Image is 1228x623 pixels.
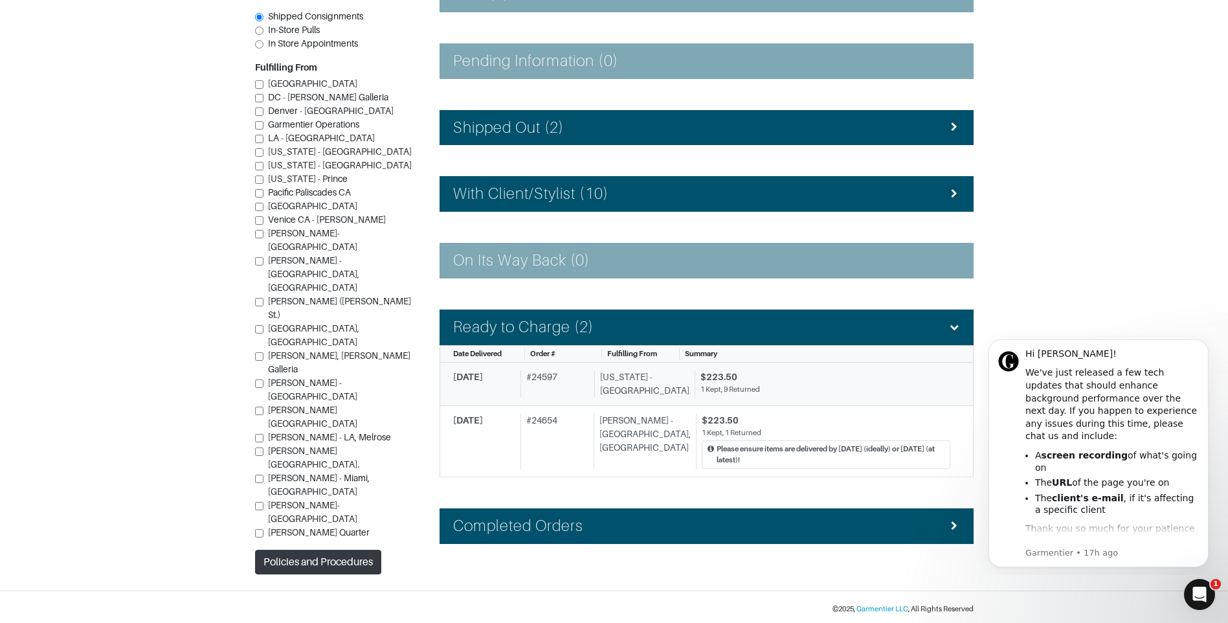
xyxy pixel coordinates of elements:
input: [US_STATE] - Prince [255,176,263,185]
span: [PERSON_NAME] Quarter [268,528,370,538]
span: Fulfilling From [607,350,657,357]
span: [PERSON_NAME], [PERSON_NAME] Galleria [268,351,410,375]
div: # 24597 [520,370,589,398]
span: In Store Appointments [268,39,358,49]
div: # 24654 [520,414,588,469]
input: [PERSON_NAME] - LA, Melrose [255,435,263,443]
input: [PERSON_NAME] Quarter [255,530,263,538]
input: [PERSON_NAME] - [GEOGRAPHIC_DATA] [255,380,263,389]
span: [PERSON_NAME]-[GEOGRAPHIC_DATA] [268,229,357,253]
span: [PERSON_NAME] - Miami, [GEOGRAPHIC_DATA] [268,473,370,497]
div: 1 Kept, 9 Returned [700,384,950,395]
h4: With Client/Stylist (10) [453,185,608,203]
h4: Ready to Charge (2) [453,318,594,337]
span: [PERSON_NAME] ([PERSON_NAME] St.) [268,297,411,321]
span: [US_STATE] - Prince [268,174,348,185]
span: [PERSON_NAME] - LA, Melrose [268,433,391,443]
span: [PERSON_NAME][GEOGRAPHIC_DATA] [268,405,357,429]
input: Pacific Paliscades CA [255,190,263,198]
label: Fulfilling From [255,62,317,75]
span: In-Store Pulls [268,25,320,36]
div: 1 Kept, 1 Returned [702,427,950,438]
span: [GEOGRAPHIC_DATA] [268,79,357,89]
input: [PERSON_NAME] ([PERSON_NAME] St.) [255,299,263,307]
span: Denver - [GEOGRAPHIC_DATA] [268,106,394,117]
span: Shipped Consignments [268,12,363,22]
button: Policies and Procedures [255,550,381,575]
div: [PERSON_NAME] - [GEOGRAPHIC_DATA], [GEOGRAPHIC_DATA] [594,414,691,469]
input: [PERSON_NAME], [PERSON_NAME] Galleria [255,353,263,361]
input: Shipped Consignments [255,14,263,22]
input: In Store Appointments [255,41,263,49]
span: Venice CA - [PERSON_NAME] [268,215,386,225]
span: [PERSON_NAME] - [GEOGRAPHIC_DATA], [GEOGRAPHIC_DATA] [268,256,359,293]
input: Venice CA - [PERSON_NAME] [255,217,263,225]
span: [US_STATE] - [GEOGRAPHIC_DATA] [268,161,412,171]
input: [PERSON_NAME]-[GEOGRAPHIC_DATA] [255,231,263,239]
span: [GEOGRAPHIC_DATA] [268,201,357,212]
input: In-Store Pulls [255,27,263,36]
input: [PERSON_NAME] - [GEOGRAPHIC_DATA], [GEOGRAPHIC_DATA] [255,258,263,266]
span: [DATE] [453,415,483,425]
input: [GEOGRAPHIC_DATA] [255,203,263,212]
div: Please ensure items are delivered by [DATE] (ideally) or [DATE] (at latest)! [717,444,944,466]
input: [GEOGRAPHIC_DATA] [255,81,263,89]
span: [PERSON_NAME][GEOGRAPHIC_DATA]. [268,446,359,470]
span: [DATE] [453,372,483,382]
span: [US_STATE] - [GEOGRAPHIC_DATA] [268,147,412,157]
span: [GEOGRAPHIC_DATA], [GEOGRAPHIC_DATA] [268,324,359,348]
h4: Pending Information (0) [453,52,618,71]
span: LA - [GEOGRAPHIC_DATA] [268,133,375,144]
input: LA - [GEOGRAPHIC_DATA] [255,135,263,144]
h4: Shipped Out (2) [453,119,564,137]
input: Garmentier Operations [255,122,263,130]
input: [PERSON_NAME][GEOGRAPHIC_DATA] [255,407,263,416]
h4: Completed Orders [453,517,584,536]
input: [GEOGRAPHIC_DATA], [GEOGRAPHIC_DATA] [255,326,263,334]
a: Garmentier LLC [856,605,908,613]
input: DC - [PERSON_NAME] Galleria [255,95,263,103]
span: Pacific Paliscades CA [268,188,351,198]
span: Order # [530,350,555,357]
span: [PERSON_NAME]- [GEOGRAPHIC_DATA] [268,501,357,525]
iframe: Intercom live chat [1184,579,1215,610]
div: [US_STATE] - [GEOGRAPHIC_DATA] [594,370,689,398]
input: [PERSON_NAME] - Miami, [GEOGRAPHIC_DATA] [255,475,263,484]
span: Garmentier Operations [268,120,359,130]
iframe: Intercom notifications message [969,328,1228,575]
span: 1 [1211,579,1221,589]
input: Denver - [GEOGRAPHIC_DATA] [255,108,263,117]
div: $223.50 [702,414,950,427]
input: [PERSON_NAME][GEOGRAPHIC_DATA]. [255,448,263,457]
span: Date Delivered [453,350,502,357]
div: $223.50 [700,370,950,384]
span: [PERSON_NAME] - [GEOGRAPHIC_DATA] [268,378,357,402]
small: © 2025 , , All Rights Reserved [832,605,974,613]
span: DC - [PERSON_NAME] Galleria [268,93,388,103]
span: Summary [685,350,717,357]
input: [US_STATE] - [GEOGRAPHIC_DATA] [255,149,263,157]
h4: On Its Way Back (0) [453,251,590,270]
input: [US_STATE] - [GEOGRAPHIC_DATA] [255,163,263,171]
input: [PERSON_NAME]- [GEOGRAPHIC_DATA] [255,503,263,511]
